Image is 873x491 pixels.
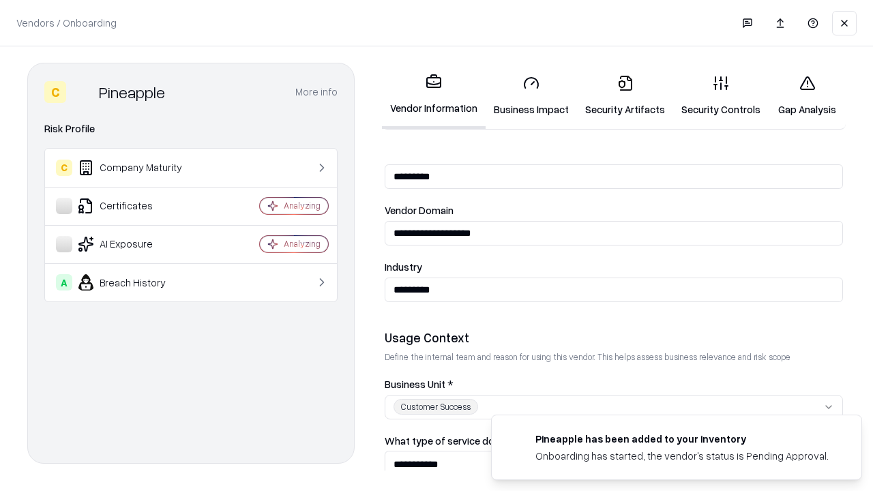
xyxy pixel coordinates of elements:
p: Vendors / Onboarding [16,16,117,30]
label: What type of service does the vendor provide? * [385,436,843,446]
img: Pineapple [72,81,93,103]
a: Vendor Information [382,63,486,129]
div: Customer Success [394,399,478,415]
a: Security Controls [673,64,769,128]
div: C [44,81,66,103]
a: Business Impact [486,64,577,128]
label: Industry [385,262,843,272]
div: Certificates [56,198,219,214]
a: Security Artifacts [577,64,673,128]
div: Company Maturity [56,160,219,176]
div: Pineapple [99,81,165,103]
div: C [56,160,72,176]
button: Customer Success [385,395,843,419]
label: Vendor Domain [385,205,843,215]
div: Breach History [56,274,219,291]
label: Business Unit * [385,379,843,389]
div: AI Exposure [56,236,219,252]
div: A [56,274,72,291]
div: Usage Context [385,329,843,346]
div: Analyzing [284,200,321,211]
p: Define the internal team and reason for using this vendor. This helps assess business relevance a... [385,351,843,363]
div: Onboarding has started, the vendor's status is Pending Approval. [535,449,829,463]
a: Gap Analysis [769,64,846,128]
button: More info [295,80,338,104]
img: pineappleenergy.com [508,432,524,448]
div: Pineapple has been added to your inventory [535,432,829,446]
div: Analyzing [284,238,321,250]
div: Risk Profile [44,121,338,137]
